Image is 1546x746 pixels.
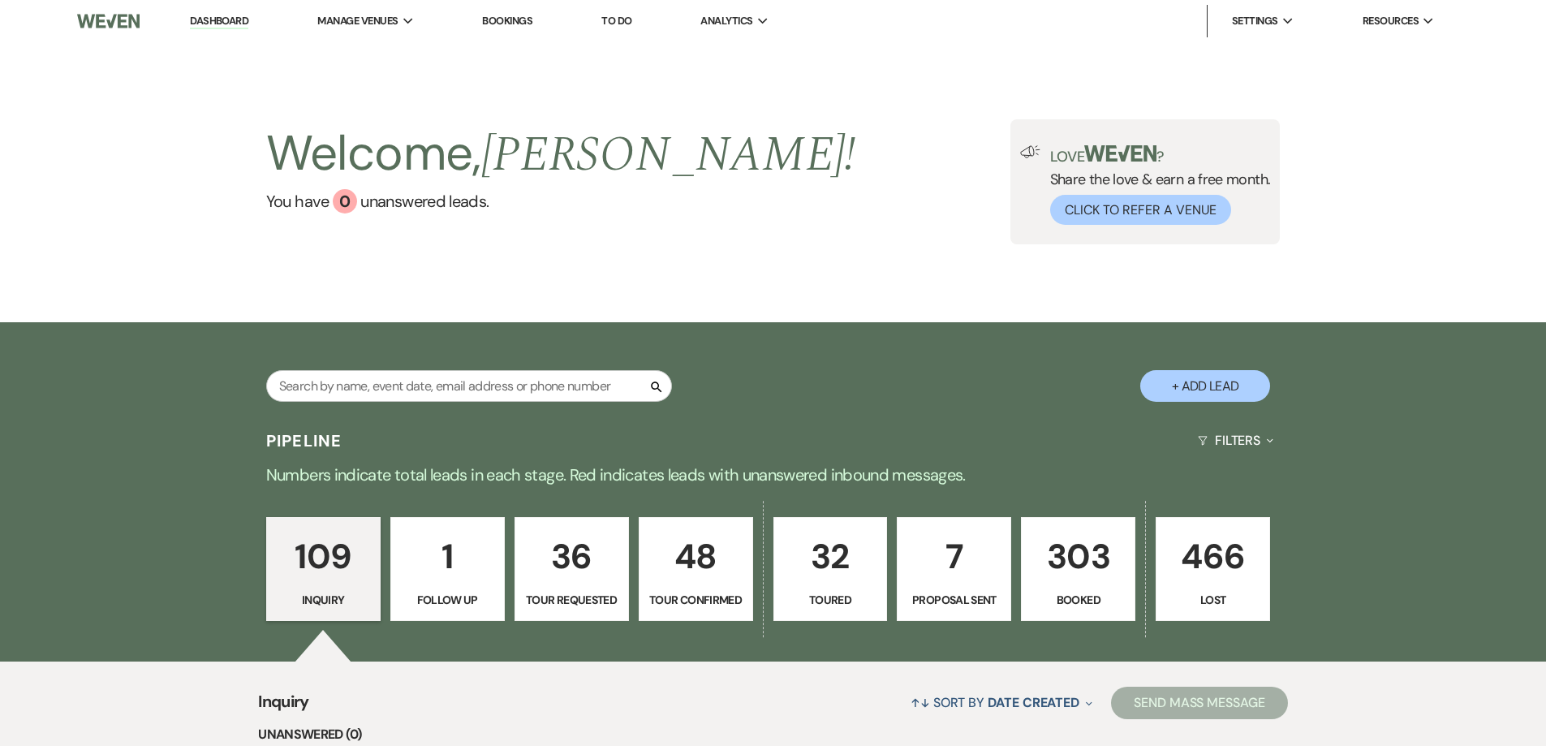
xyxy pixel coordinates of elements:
p: Numbers indicate total leads in each stage. Red indicates leads with unanswered inbound messages. [189,462,1358,488]
p: 7 [907,529,1001,584]
h3: Pipeline [266,429,342,452]
img: Weven Logo [77,4,139,38]
span: Manage Venues [317,13,398,29]
p: 303 [1031,529,1125,584]
p: Tour Requested [525,591,618,609]
img: loud-speaker-illustration.svg [1020,145,1040,158]
span: Analytics [700,13,752,29]
a: 48Tour Confirmed [639,517,753,621]
div: 0 [333,189,357,213]
p: Tour Confirmed [649,591,743,609]
input: Search by name, event date, email address or phone number [266,370,672,402]
a: You have 0 unanswered leads. [266,189,856,213]
p: Toured [784,591,877,609]
p: 36 [525,529,618,584]
p: Booked [1031,591,1125,609]
a: 36Tour Requested [515,517,629,621]
a: 1Follow Up [390,517,505,621]
a: Dashboard [190,14,248,29]
img: weven-logo-green.svg [1084,145,1156,162]
button: Filters [1191,419,1280,462]
h2: Welcome, [266,119,856,189]
button: Click to Refer a Venue [1050,195,1231,225]
a: 7Proposal Sent [897,517,1011,621]
p: Inquiry [277,591,370,609]
a: Bookings [482,14,532,28]
button: Send Mass Message [1111,687,1288,719]
span: Settings [1232,13,1278,29]
a: 466Lost [1156,517,1270,621]
span: ↑↓ [911,694,930,711]
a: 109Inquiry [266,517,381,621]
a: 303Booked [1021,517,1135,621]
p: 109 [277,529,370,584]
p: 32 [784,529,877,584]
button: + Add Lead [1140,370,1270,402]
span: Date Created [988,694,1079,711]
span: Resources [1363,13,1419,29]
p: 1 [401,529,494,584]
button: Sort By Date Created [904,681,1099,724]
p: Follow Up [401,591,494,609]
a: To Do [601,14,631,28]
p: 48 [649,529,743,584]
p: 466 [1166,529,1260,584]
p: Proposal Sent [907,591,1001,609]
div: Share the love & earn a free month. [1040,145,1271,225]
span: [PERSON_NAME] ! [481,118,856,192]
p: Lost [1166,591,1260,609]
li: Unanswered (0) [258,724,1288,745]
a: 32Toured [773,517,888,621]
span: Inquiry [258,689,309,724]
p: Love ? [1050,145,1271,164]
